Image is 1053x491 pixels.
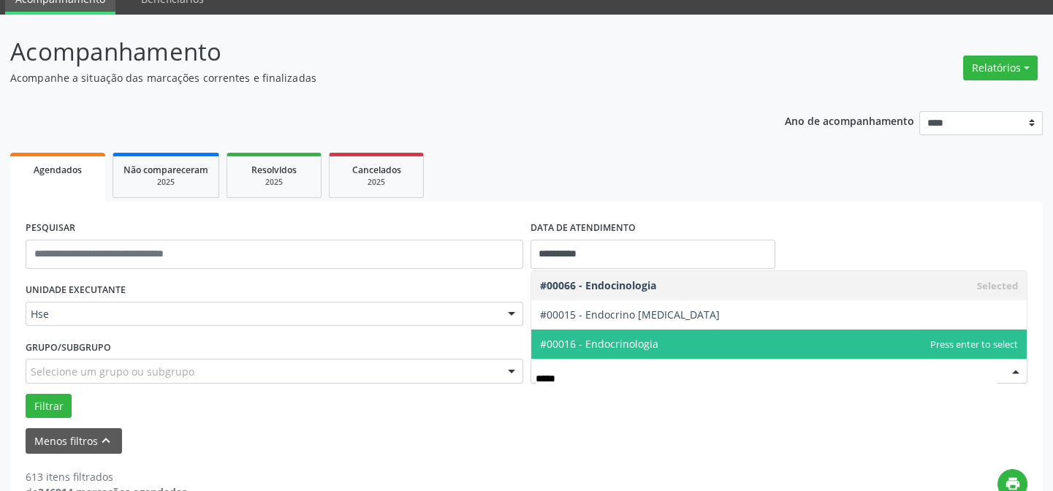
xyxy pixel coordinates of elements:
button: Menos filtroskeyboard_arrow_up [26,428,122,454]
span: Agendados [34,164,82,176]
span: Selecione um grupo ou subgrupo [31,364,194,379]
span: Resolvidos [251,164,297,176]
div: 613 itens filtrados [26,469,187,484]
i: keyboard_arrow_up [98,433,114,449]
span: #00016 - Endocrinologia [540,337,658,351]
button: Relatórios [963,56,1038,80]
span: Não compareceram [123,164,208,176]
button: Filtrar [26,394,72,419]
div: 2025 [123,177,208,188]
label: Grupo/Subgrupo [26,336,111,359]
div: 2025 [237,177,311,188]
span: #00015 - Endocrino [MEDICAL_DATA] [540,308,720,321]
p: Acompanhamento [10,34,733,70]
div: 2025 [340,177,413,188]
span: Cancelados [352,164,401,176]
p: Acompanhe a situação das marcações correntes e finalizadas [10,70,733,85]
p: Ano de acompanhamento [785,111,914,129]
span: #00066 - Endocinologia [540,278,656,292]
label: UNIDADE EXECUTANTE [26,279,126,302]
span: Hse [31,307,493,321]
label: DATA DE ATENDIMENTO [531,217,636,240]
label: PESQUISAR [26,217,75,240]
